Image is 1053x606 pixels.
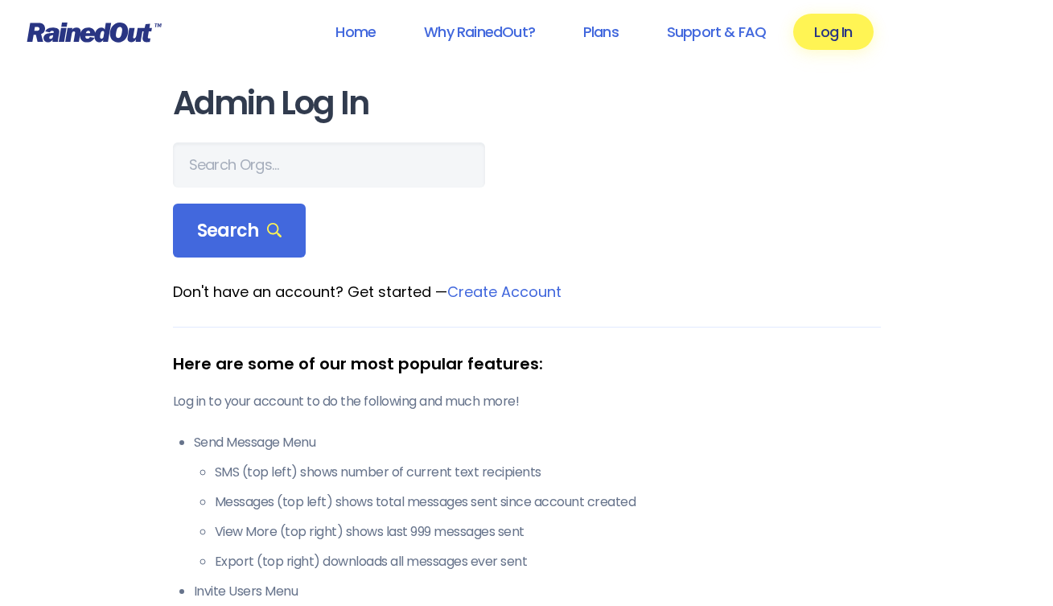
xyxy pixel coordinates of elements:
input: Search Orgs… [173,142,485,188]
div: Here are some of our most popular features: [173,352,881,376]
a: Log In [793,14,873,50]
h1: Admin Log In [173,85,881,122]
a: Support & FAQ [646,14,787,50]
div: Search [173,204,306,258]
span: Search [197,220,282,242]
li: Send Message Menu [194,433,881,571]
li: Messages (top left) shows total messages sent since account created [215,493,881,512]
a: Plans [562,14,640,50]
li: Export (top right) downloads all messages ever sent [215,552,881,571]
p: Log in to your account to do the following and much more! [173,392,881,411]
li: SMS (top left) shows number of current text recipients [215,463,881,482]
a: Home [315,14,397,50]
a: Create Account [447,282,561,302]
a: Why RainedOut? [403,14,556,50]
li: View More (top right) shows last 999 messages sent [215,522,881,542]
